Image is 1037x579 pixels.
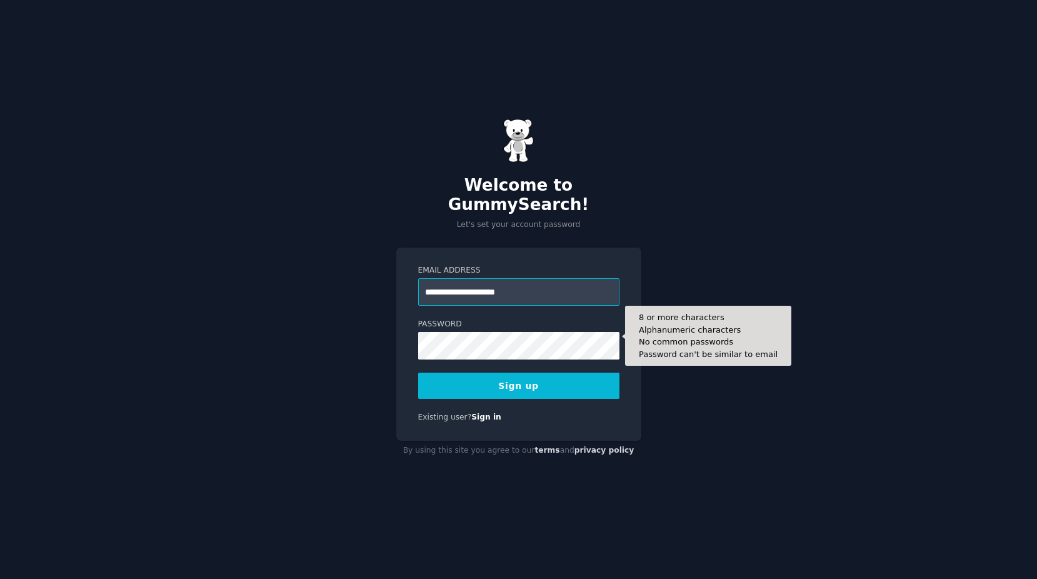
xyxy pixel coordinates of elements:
[471,413,501,421] a: Sign in
[418,373,619,399] button: Sign up
[418,319,619,330] label: Password
[418,265,619,276] label: Email Address
[503,119,534,163] img: Gummy Bear
[396,441,641,461] div: By using this site you agree to our and
[574,446,634,455] a: privacy policy
[396,176,641,215] h2: Welcome to GummySearch!
[418,413,472,421] span: Existing user?
[534,446,559,455] a: terms
[396,219,641,231] p: Let's set your account password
